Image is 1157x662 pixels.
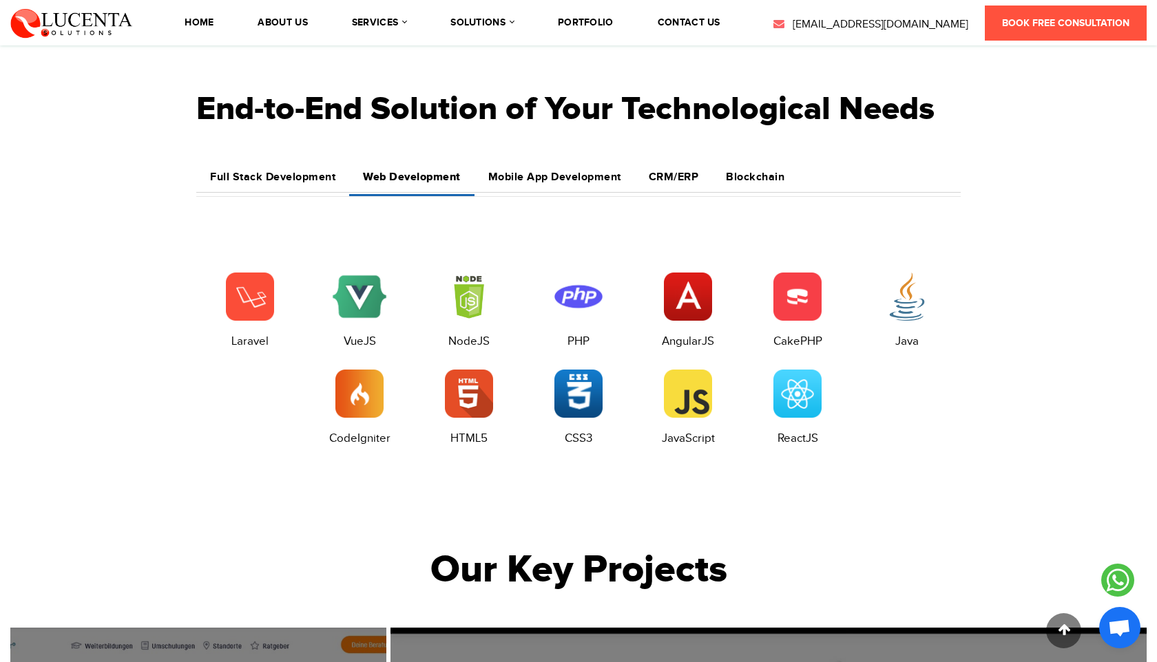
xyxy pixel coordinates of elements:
[649,171,699,184] h4: CRM/ERP
[1002,17,1129,29] span: Book Free Consultation
[664,273,712,321] img: Angular JS
[642,370,735,448] a: JavaScript
[861,273,954,351] a: Java
[349,162,475,192] a: Web Development
[196,62,961,157] h2: End-to-End Solution of Your Technological Needs
[664,370,712,418] img: JavaScript
[329,430,390,448] span: CodeIgniter
[445,370,493,418] img: HTML5
[642,273,735,351] a: AngularJS
[662,333,714,351] span: AngularJS
[196,162,349,192] a: Full Stack Development
[10,7,133,39] img: Lucenta Solutions
[554,370,603,418] img: CSS3
[344,333,376,351] span: VueJS
[363,171,461,184] h4: Web Development
[773,333,822,351] span: CakePHP
[726,171,784,184] h4: Blockchain
[231,333,269,351] span: Laravel
[883,273,931,321] img: Java
[488,171,621,184] h4: Mobile App Development
[565,430,592,448] span: CSS3
[448,333,490,351] span: NodeJS
[985,6,1147,41] a: Book Free Consultation
[226,273,274,321] img: Laravel
[450,430,488,448] span: HTML5
[258,18,307,28] a: About Us
[662,430,715,448] span: JavaScript
[204,273,297,351] a: Laravel
[185,18,213,28] a: Home
[352,18,406,28] a: services
[313,370,406,448] a: CodeIgniter
[330,273,389,321] img: VueJS
[778,430,818,448] span: ReactJS
[751,370,844,448] a: ReactJS
[895,333,919,351] span: Java
[10,547,1147,593] h2: Our Key Projects
[1099,607,1140,648] div: Open chat
[532,273,625,351] a: PHP
[423,273,516,351] a: NodeJS
[635,162,713,192] a: CRM/ERP
[450,18,514,28] a: solutions
[773,370,822,418] img: ReactJS
[441,273,497,321] img: Node JS
[423,370,516,448] a: HTML5
[558,18,614,28] a: portfolio
[313,273,406,351] a: VueJS
[772,17,968,33] a: [EMAIL_ADDRESS][DOMAIN_NAME]
[751,273,844,351] a: CakePHP
[773,273,822,321] img: CakePHP
[210,171,335,184] h4: Full Stack Development
[712,162,798,192] a: Blockchain
[658,18,720,28] a: contact us
[532,370,625,448] a: CSS3
[475,162,635,192] a: Mobile App Development
[335,370,384,418] img: CodeIgniter
[554,273,603,321] img: php
[567,333,590,351] span: PHP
